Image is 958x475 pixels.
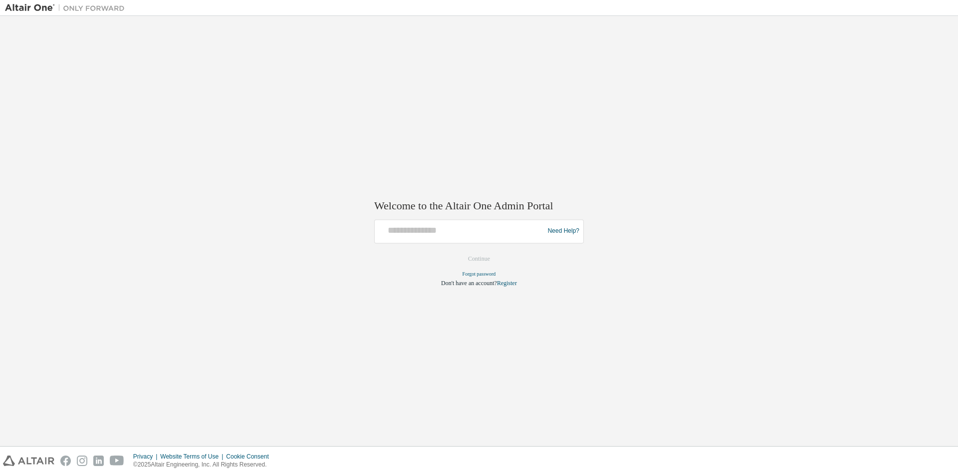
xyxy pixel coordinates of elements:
a: Register [497,280,517,287]
div: Privacy [133,453,160,461]
img: youtube.svg [110,456,124,466]
div: Website Terms of Use [160,453,226,461]
img: altair_logo.svg [3,456,54,466]
h2: Welcome to the Altair One Admin Portal [374,199,584,213]
img: linkedin.svg [93,456,104,466]
p: © 2025 Altair Engineering, Inc. All Rights Reserved. [133,461,275,469]
a: Need Help? [548,231,579,232]
span: Don't have an account? [441,280,497,287]
div: Cookie Consent [226,453,274,461]
a: Forgot password [463,271,496,277]
img: facebook.svg [60,456,71,466]
img: instagram.svg [77,456,87,466]
img: Altair One [5,3,130,13]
